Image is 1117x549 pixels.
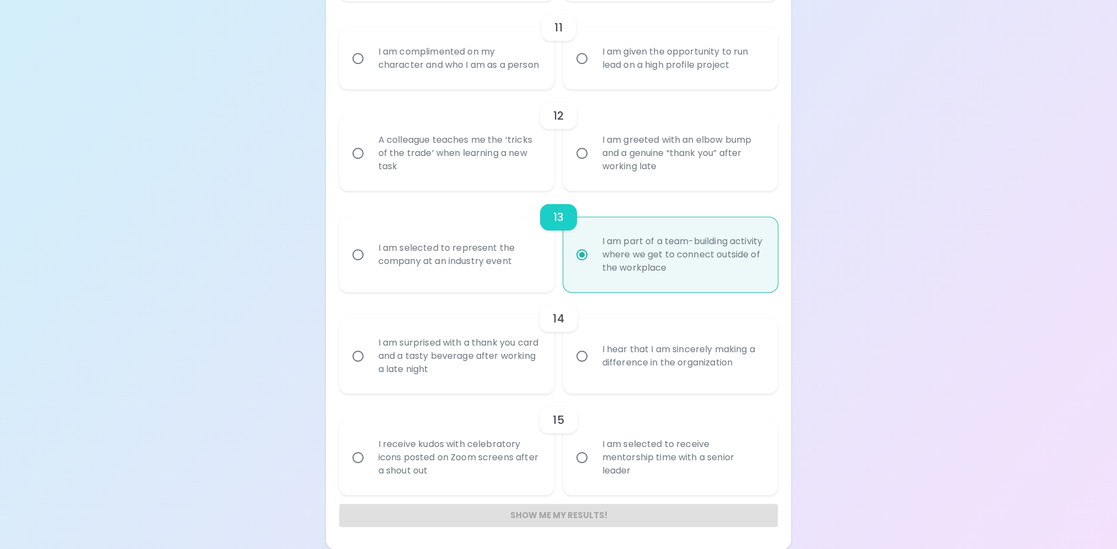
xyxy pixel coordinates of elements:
div: I am selected to receive mentorship time with a senior leader [594,424,772,491]
div: choice-group-check [339,89,778,191]
div: I am greeted with an elbow bump and a genuine “thank you” after working late [594,120,772,186]
div: I receive kudos with celebratory icons posted on Zoom screens after a shout out [370,424,548,491]
div: I am part of a team-building activity where we get to connect outside of the workplace [594,222,772,288]
div: I hear that I am sincerely making a difference in the organization [594,330,772,383]
h6: 12 [553,107,564,125]
div: A colleague teaches me the ‘tricks of the trade’ when learning a new task [370,120,548,186]
div: I am complimented on my character and who I am as a person [370,32,548,85]
div: I am selected to represent the company at an industry event [370,228,548,281]
div: I am surprised with a thank you card and a tasty beverage after working a late night [370,323,548,389]
div: choice-group-check [339,394,778,495]
h6: 14 [553,310,564,327]
h6: 13 [553,208,564,226]
h6: 15 [553,411,564,429]
div: choice-group-check [339,292,778,394]
div: I am given the opportunity to run lead on a high profile project [594,32,772,85]
div: choice-group-check [339,191,778,292]
div: choice-group-check [339,1,778,89]
h6: 11 [554,19,562,36]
